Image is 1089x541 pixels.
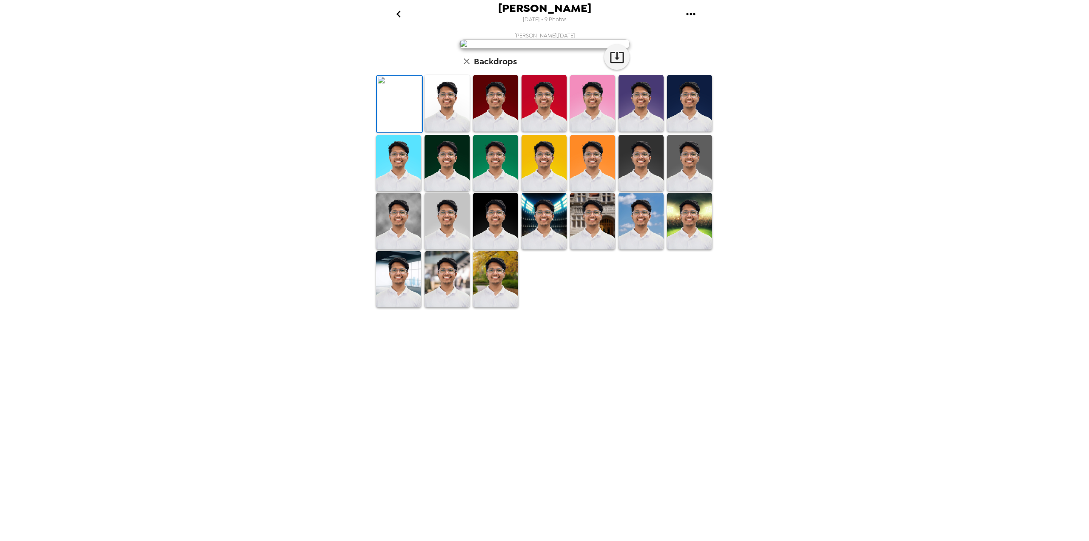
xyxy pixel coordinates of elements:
[459,39,630,49] img: user
[474,54,517,68] h6: Backdrops
[498,3,591,14] span: [PERSON_NAME]
[377,76,422,132] img: Original
[523,14,567,26] span: [DATE] • 9 Photos
[514,32,575,39] span: [PERSON_NAME] , [DATE]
